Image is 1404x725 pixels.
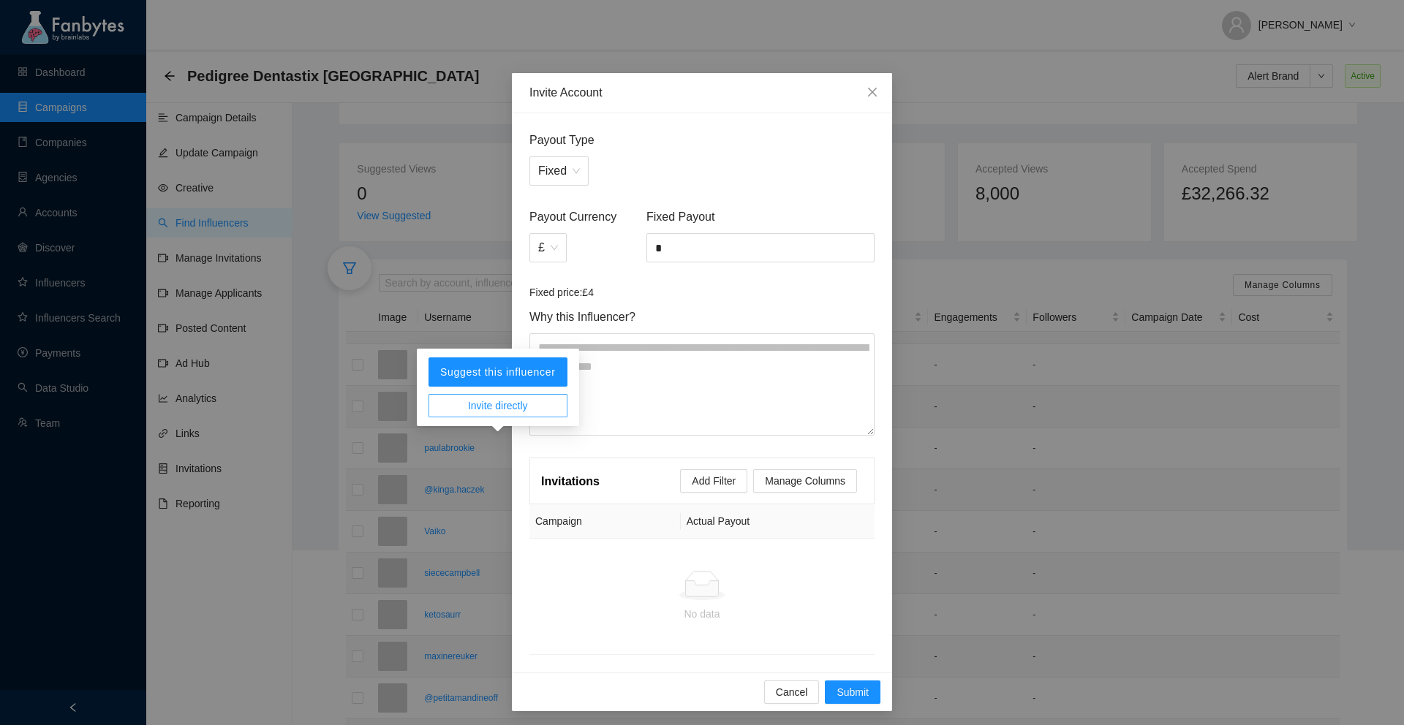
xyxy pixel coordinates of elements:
[440,366,556,378] span: Suggest this influencer
[538,157,580,185] span: Fixed
[825,680,880,704] button: Submit
[680,469,747,493] button: Add Filter
[753,469,857,493] button: Manage Columns
[468,398,528,414] span: Invite directly
[529,504,681,539] th: Campaign
[867,86,878,98] span: close
[529,284,875,300] article: Fixed price: £4
[764,680,820,704] button: Cancel
[853,73,892,113] button: Close
[535,606,869,622] div: No data
[541,472,600,490] article: Invitations
[529,208,641,226] span: Payout Currency
[646,208,875,226] span: Fixed Payout
[529,131,875,149] span: Payout Type
[529,308,875,326] span: Why this Influencer?
[429,357,567,387] button: Suggest this influencer
[692,473,736,489] span: Add Filter
[681,504,875,539] th: Actual Payout
[538,234,558,262] span: £
[765,473,845,489] span: Manage Columns
[776,684,808,700] span: Cancel
[837,684,869,700] span: Submit
[429,394,567,417] button: Invite directly
[529,85,875,101] div: Invite Account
